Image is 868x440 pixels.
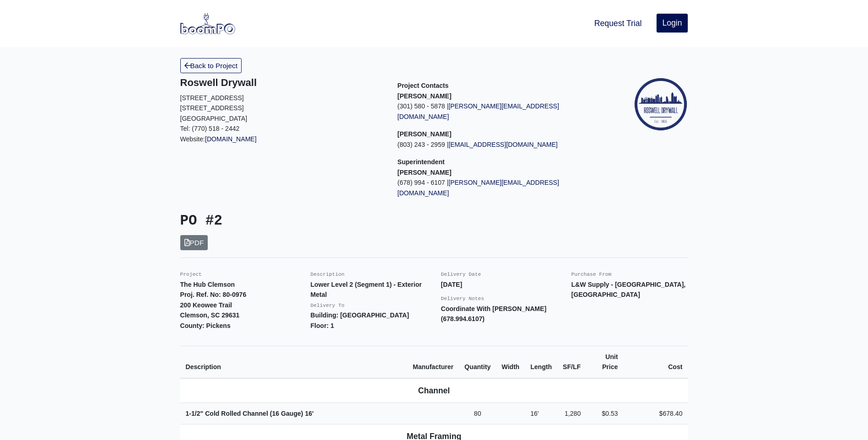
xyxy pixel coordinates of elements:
[180,213,427,230] h3: PO #2
[180,272,202,277] small: Project
[205,135,257,143] a: [DOMAIN_NAME]
[407,346,459,378] th: Manufacturer
[398,92,452,100] strong: [PERSON_NAME]
[591,13,646,33] a: Request Trial
[441,305,547,323] strong: Coordinate With [PERSON_NAME] (678.994.6107)
[557,346,586,378] th: SF/LF
[398,130,452,138] strong: [PERSON_NAME]
[418,386,450,395] b: Channel
[180,301,232,309] strong: 200 Keowee Trail
[441,296,485,301] small: Delivery Notes
[180,291,247,298] strong: Proj. Ref. No: 80-0976
[398,179,559,197] a: [PERSON_NAME][EMAIL_ADDRESS][DOMAIN_NAME]
[186,410,314,417] strong: 1-1/2" Cold Rolled Channel (16 Gauge)
[459,402,496,424] td: 80
[398,140,601,150] p: (803) 243 - 2959 |
[311,322,334,329] strong: Floor: 1
[398,102,559,120] a: [PERSON_NAME][EMAIL_ADDRESS][DOMAIN_NAME]
[557,402,586,424] td: 1,280
[623,402,688,424] td: $678.40
[571,272,612,277] small: Purchase From
[441,272,481,277] small: Delivery Date
[180,281,235,288] strong: The Hub Clemson
[180,113,384,124] p: [GEOGRAPHIC_DATA]
[586,346,623,378] th: Unit Price
[586,402,623,424] td: $0.53
[398,177,601,198] p: (678) 994 - 6107 |
[398,101,601,122] p: (301) 580 - 5878 |
[180,77,384,89] h5: Roswell Drywall
[311,303,345,308] small: Delivery To
[180,322,231,329] strong: County: Pickens
[496,346,525,378] th: Width
[398,82,449,89] span: Project Contacts
[305,410,313,417] span: 16'
[311,272,345,277] small: Description
[530,410,539,417] span: 16'
[441,281,463,288] strong: [DATE]
[398,169,452,176] strong: [PERSON_NAME]
[180,77,384,144] div: Website:
[180,346,407,378] th: Description
[180,311,240,319] strong: Clemson, SC 29631
[623,346,688,378] th: Cost
[180,93,384,103] p: [STREET_ADDRESS]
[311,281,422,299] strong: Lower Level 2 (Segment 1) - Exterior Metal
[180,58,242,73] a: Back to Project
[571,279,688,300] p: L&W Supply - [GEOGRAPHIC_DATA], [GEOGRAPHIC_DATA]
[525,346,557,378] th: Length
[180,103,384,113] p: [STREET_ADDRESS]
[459,346,496,378] th: Quantity
[448,141,558,148] a: [EMAIL_ADDRESS][DOMAIN_NAME]
[180,13,235,34] img: boomPO
[656,13,688,32] a: Login
[398,158,445,166] span: Superintendent
[180,235,208,250] a: PDF
[311,311,409,319] strong: Building: [GEOGRAPHIC_DATA]
[180,123,384,134] p: Tel: (770) 518 - 2442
